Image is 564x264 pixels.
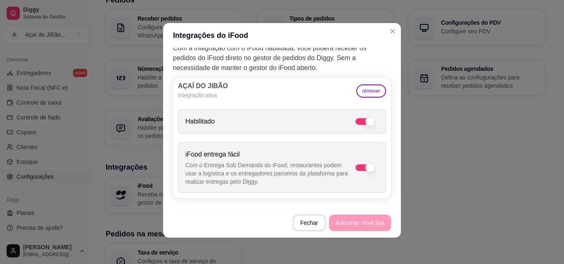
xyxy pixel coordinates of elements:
[185,161,352,186] p: Com o Entrega Sob Demanda do iFood, restaurantes podem usar a logística e os entregadores parceir...
[173,43,391,73] p: Com a integração com o iFood habilitada, você poderá receber os pedidos do iFood direto no gestor...
[185,117,215,126] p: Habilitado
[386,25,399,38] button: Close
[356,84,386,98] button: remover
[178,91,217,99] h5: Integração ativa
[185,150,352,159] p: iFood entrega fácil
[178,83,228,89] div: AÇAÍ DO JIBÃO
[163,23,401,48] header: Integrações do iFood
[293,215,326,231] button: Fechar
